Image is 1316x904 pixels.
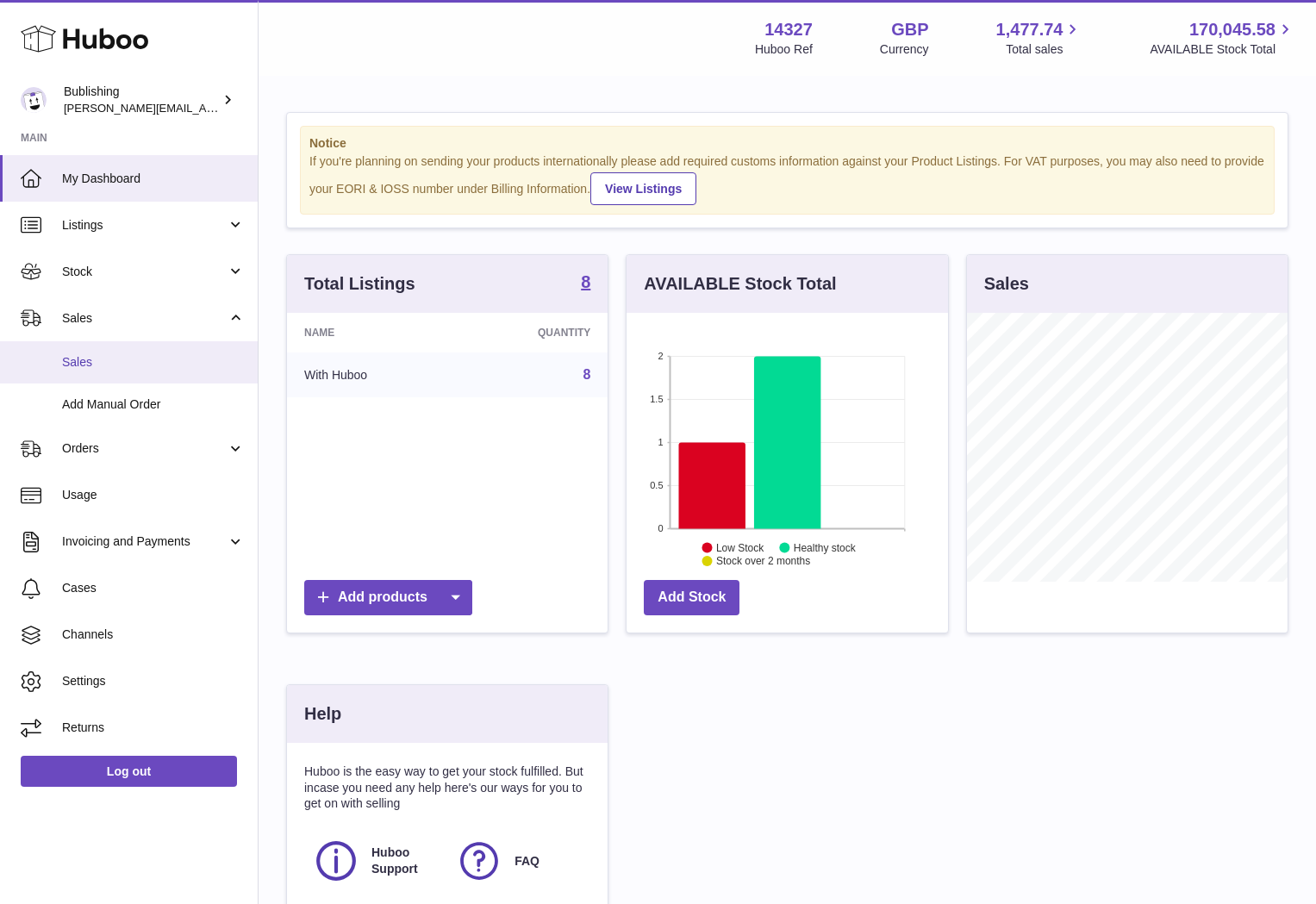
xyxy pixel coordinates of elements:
a: View Listings [590,172,696,205]
span: Invoicing and Payments [62,533,227,550]
a: 8 [581,273,590,294]
span: My Dashboard [62,171,245,187]
a: 8 [583,367,590,382]
strong: Notice [309,135,1265,152]
a: FAQ [456,838,582,884]
span: Total sales [1006,41,1082,58]
span: [PERSON_NAME][EMAIL_ADDRESS][DOMAIN_NAME] [64,101,346,115]
a: 170,045.58 AVAILABLE Stock Total [1150,18,1295,58]
text: 1.5 [651,394,664,404]
span: Listings [62,217,227,234]
span: Sales [62,354,245,371]
span: Sales [62,310,227,327]
span: Orders [62,440,227,457]
strong: 8 [581,273,590,290]
th: Name [287,313,456,352]
h3: AVAILABLE Stock Total [644,272,836,296]
span: Usage [62,487,245,503]
h3: Sales [984,272,1029,296]
text: Healthy stock [794,541,857,553]
text: 1 [658,437,664,447]
span: AVAILABLE Stock Total [1150,41,1295,58]
strong: GBP [891,18,928,41]
h3: Total Listings [304,272,415,296]
td: With Huboo [287,352,456,397]
div: Bublishing [64,84,219,116]
img: hamza@bublishing.com [21,87,47,113]
th: Quantity [456,313,608,352]
span: FAQ [515,853,539,870]
span: Cases [62,580,245,596]
a: Add Stock [644,580,739,615]
span: Add Manual Order [62,396,245,413]
div: Currency [880,41,929,58]
span: Stock [62,264,227,280]
a: Log out [21,756,237,787]
span: 1,477.74 [996,18,1063,41]
a: Add products [304,580,472,615]
text: 2 [658,351,664,361]
text: 0 [658,523,664,533]
a: 1,477.74 Total sales [996,18,1083,58]
text: 0.5 [651,480,664,490]
span: Channels [62,627,245,643]
span: Huboo Support [371,845,437,877]
strong: 14327 [764,18,813,41]
a: Huboo Support [313,838,439,884]
span: Returns [62,720,245,736]
text: Low Stock [716,541,764,553]
p: Huboo is the easy way to get your stock fulfilled. But incase you need any help here's our ways f... [304,764,590,813]
div: If you're planning on sending your products internationally please add required customs informati... [309,153,1265,205]
text: Stock over 2 months [716,555,810,567]
span: 170,045.58 [1189,18,1275,41]
h3: Help [304,702,341,726]
div: Huboo Ref [755,41,813,58]
span: Settings [62,673,245,689]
